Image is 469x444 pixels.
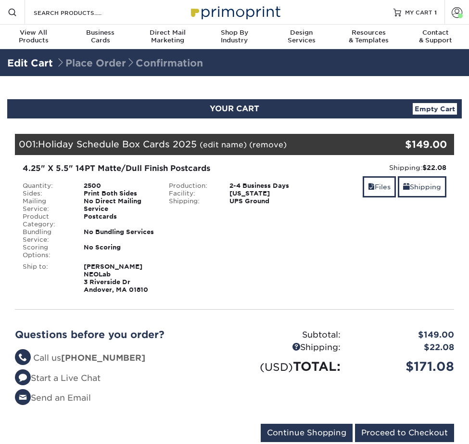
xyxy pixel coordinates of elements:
[162,190,223,197] div: Facility:
[335,25,402,50] a: Resources& Templates
[235,341,348,354] div: Shipping:
[368,183,375,191] span: files
[335,29,402,44] div: & Templates
[222,197,307,205] div: UPS Ground
[268,29,335,37] span: Design
[201,29,268,37] span: Shop By
[38,139,197,149] span: Holiday Schedule Box Cards 2025
[355,424,454,442] input: Proceed to Checkout
[67,29,134,44] div: Cards
[260,361,293,373] small: (USD)
[162,182,223,190] div: Production:
[363,176,396,197] a: Files
[405,8,432,16] span: MY CART
[201,25,268,50] a: Shop ByIndustry
[67,25,134,50] a: BusinessCards
[15,213,76,228] div: Product Category:
[15,197,76,213] div: Mailing Service:
[61,353,145,363] strong: [PHONE_NUMBER]
[422,164,446,171] strong: $22.08
[235,357,348,376] div: TOTAL:
[210,104,259,113] span: YOUR CART
[222,190,307,197] div: [US_STATE]
[268,29,335,44] div: Services
[261,424,353,442] input: Continue Shopping
[15,393,91,403] a: Send an Email
[398,176,446,197] a: Shipping
[434,9,437,15] span: 1
[7,57,53,69] a: Edit Cart
[335,29,402,37] span: Resources
[402,29,469,37] span: Contact
[15,182,76,190] div: Quantity:
[134,29,201,37] span: Direct Mail
[76,228,162,244] div: No Bundling Services
[76,244,162,259] div: No Scoring
[201,29,268,44] div: Industry
[15,352,228,365] li: Call us
[348,357,461,376] div: $171.08
[315,163,446,172] div: Shipping:
[76,197,162,213] div: No Direct Mailing Service
[403,183,410,191] span: shipping
[15,190,76,197] div: Sides:
[381,137,447,152] div: $149.00
[76,182,162,190] div: 2500
[67,29,134,37] span: Business
[84,263,148,293] strong: [PERSON_NAME] NEOLab 3 Riverside Dr Andover, MA 01810
[162,197,223,205] div: Shipping:
[348,341,461,354] div: $22.08
[15,263,76,294] div: Ship to:
[15,244,76,259] div: Scoring Options:
[402,25,469,50] a: Contact& Support
[235,329,348,341] div: Subtotal:
[15,228,76,244] div: Bundling Service:
[268,25,335,50] a: DesignServices
[413,103,457,115] a: Empty Cart
[402,29,469,44] div: & Support
[222,182,307,190] div: 2-4 Business Days
[134,25,201,50] a: Direct MailMarketing
[187,1,283,22] img: Primoprint
[134,29,201,44] div: Marketing
[76,213,162,228] div: Postcards
[23,163,300,174] div: 4.25" X 5.5" 14PT Matte/Dull Finish Postcards
[15,373,101,383] a: Start a Live Chat
[15,134,381,155] div: 001:
[200,140,247,149] a: (edit name)
[33,7,127,18] input: SEARCH PRODUCTS.....
[348,329,461,341] div: $149.00
[249,140,287,149] a: (remove)
[56,57,203,69] span: Place Order Confirmation
[15,329,228,340] h2: Questions before you order?
[76,190,162,197] div: Print Both Sides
